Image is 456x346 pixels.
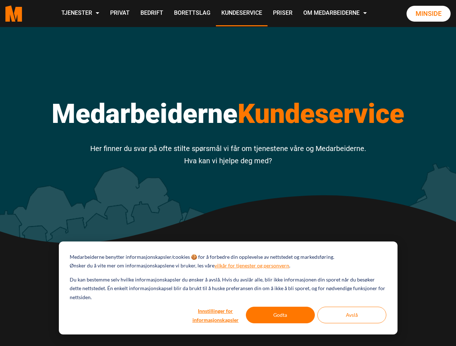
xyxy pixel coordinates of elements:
button: Avslå [317,307,386,323]
span: Kundeservice [238,98,404,129]
p: Her finner du svar på ofte stilte spørsmål vi får om tjenestene våre og Medarbeiderne. Hva kan vi... [12,142,445,167]
a: Om Medarbeiderne [298,1,372,26]
a: Borettslag [169,1,216,26]
a: Priser [268,1,298,26]
a: Privat [105,1,135,26]
button: Innstillinger for informasjonskapsler [188,307,243,323]
a: Minside [407,6,451,22]
div: Cookie banner [59,241,398,334]
button: Godta [246,307,315,323]
a: Bedrift [135,1,169,26]
a: Kundeservice [216,1,268,26]
p: Medarbeiderne benytter informasjonskapsler/cookies 🍪 for å forbedre din opplevelse av nettstedet ... [70,253,334,262]
p: Du kan bestemme selv hvilke informasjonskapsler du ønsker å avslå. Hvis du avslår alle, blir ikke... [70,275,386,302]
a: vilkår for tjenester og personvern [214,261,289,270]
a: Tjenester [56,1,105,26]
p: Ønsker du å vite mer om informasjonskapslene vi bruker, les våre . [70,261,290,270]
h1: Medarbeiderne [12,97,445,130]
